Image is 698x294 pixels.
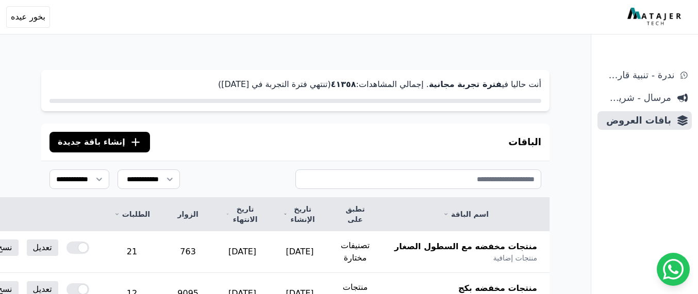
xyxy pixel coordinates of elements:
[58,136,125,148] span: إنشاء باقة جديدة
[11,11,45,23] span: بخور عيده
[493,253,537,263] span: منتجات إضافية
[627,8,684,26] img: MatajerTech Logo
[27,239,58,256] a: تعديل
[331,79,356,89] strong: ٤١۳٥٨
[162,231,213,273] td: 763
[602,113,671,128] span: باقات العروض
[226,204,259,224] a: تاريخ الانتهاء
[284,204,316,224] a: تاريخ الإنشاء
[602,91,671,105] span: مرسال - شريط دعاية
[328,231,382,273] td: تصنيفات مختارة
[102,231,162,273] td: 21
[49,78,541,91] p: أنت حاليا في . إجمالي المشاهدات: (تنتهي فترة التجربة في [DATE])
[508,135,541,149] h3: الباقات
[271,231,328,273] td: [DATE]
[429,79,502,89] strong: فترة تجربة مجانية
[49,132,150,152] button: إنشاء باقة جديدة
[213,231,271,273] td: [DATE]
[328,198,382,231] th: تطبق على
[394,240,537,253] span: منتجات مخفضه مع السطول الصغار
[394,209,537,219] a: اسم الباقة
[162,198,213,231] th: الزوار
[6,6,50,28] button: بخور عيده
[114,209,150,219] a: الطلبات
[602,68,674,82] span: ندرة - تنبية قارب علي النفاذ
